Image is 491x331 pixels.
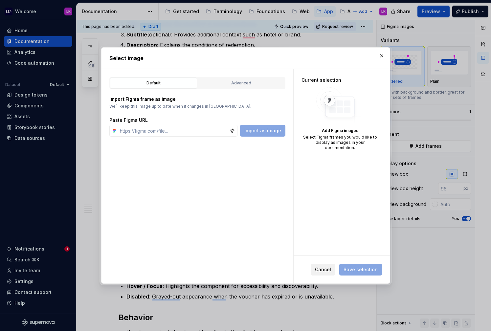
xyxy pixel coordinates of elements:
p: Import Figma frame as image [109,96,285,102]
input: https://figma.com/file... [117,125,230,137]
span: Cancel [315,266,331,273]
p: We’ll keep this image up to date when it changes in [GEOGRAPHIC_DATA]. [109,104,285,109]
label: Paste Figma URL [109,117,148,123]
button: Cancel [311,264,335,276]
div: Default [112,80,195,86]
h2: Select image [109,54,382,62]
div: Select Figma frames you would like to display as images in your documentation. [301,135,379,150]
div: Current selection [301,77,379,83]
div: Add Figma images [301,128,379,133]
div: Advanced [200,80,282,86]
